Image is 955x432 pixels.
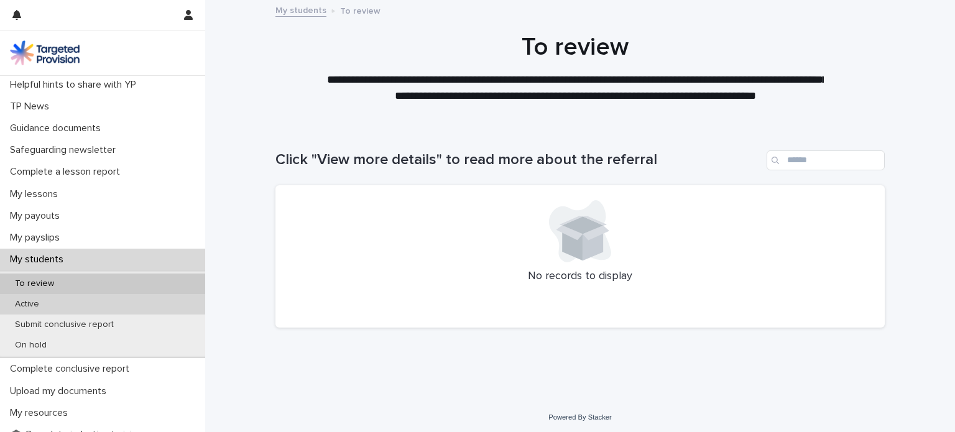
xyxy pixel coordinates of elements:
p: Upload my documents [5,385,116,397]
h1: To review [270,32,880,62]
p: Helpful hints to share with YP [5,79,146,91]
h1: Click "View more details" to read more about the referral [275,151,762,169]
p: To review [340,3,381,17]
p: Guidance documents [5,122,111,134]
p: My payouts [5,210,70,222]
p: My payslips [5,232,70,244]
img: M5nRWzHhSzIhMunXDL62 [10,40,80,65]
input: Search [767,150,885,170]
a: My students [275,2,326,17]
p: To review [5,278,64,289]
p: Submit conclusive report [5,319,124,330]
p: No records to display [290,270,870,283]
a: Powered By Stacker [548,413,611,421]
p: My students [5,254,73,265]
p: Complete conclusive report [5,363,139,375]
p: Safeguarding newsletter [5,144,126,156]
p: Complete a lesson report [5,166,130,178]
p: TP News [5,101,59,113]
p: Active [5,299,49,310]
p: My lessons [5,188,68,200]
p: On hold [5,340,57,351]
p: My resources [5,407,78,419]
